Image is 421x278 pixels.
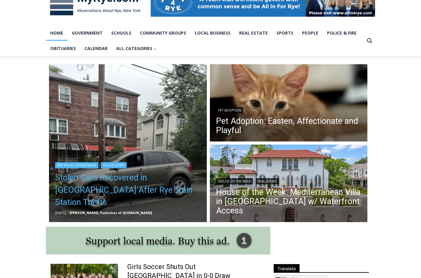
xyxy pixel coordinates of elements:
button: Child menu of All Categories [112,41,161,56]
a: Calendar [80,41,112,56]
a: Real Estate [256,178,279,184]
a: Read More House of the Week: Mediterranean Villa in Mamaroneck w/ Waterfront Access [210,145,368,224]
span: Intern @ [DOMAIN_NAME] [161,61,286,75]
button: View Search Form [364,35,375,46]
a: Sports [272,25,298,41]
img: support local media, buy this ad [46,227,270,255]
nav: Primary Navigation [46,25,364,57]
a: House of the Week [216,178,253,184]
img: (PHOTO: This Ford Edge was stolen from the Rye Metro North train station on Tuesday, September 9,... [49,64,207,222]
div: | [216,177,362,184]
a: Police & Fire [323,25,361,41]
div: "The first chef I interviewed talked about coming to [GEOGRAPHIC_DATA] from [GEOGRAPHIC_DATA] in ... [156,0,291,60]
a: People [298,25,323,41]
time: [DATE] [55,210,66,215]
a: Police & Fire [101,162,127,168]
a: Stolen Cars Recovered in [GEOGRAPHIC_DATA] After Rye Train Station Thefts [55,171,201,208]
a: House of the Week: Mediterranean Villa in [GEOGRAPHIC_DATA] w/ Waterfront Access [216,187,362,215]
div: "clearly one of the favorites in the [GEOGRAPHIC_DATA] neighborhood" [63,39,91,74]
a: Real Estate [235,25,272,41]
div: | [55,161,201,168]
a: Home [46,25,67,41]
a: Schools [107,25,136,41]
a: Government [67,25,107,41]
a: Pet Adoption [216,107,243,113]
span: – [68,210,70,215]
a: Open Tues. - Sun. [PHONE_NUMBER] [0,62,62,77]
span: Translate [274,264,300,272]
img: 514 Alda Road, Mamaroneck [210,145,368,224]
span: Open Tues. - Sun. [PHONE_NUMBER] [2,64,60,87]
a: Pet Adoption: Easten, Affectionate and Playful [216,116,362,135]
img: [PHOTO: Easten] [210,64,368,143]
a: Read More Stolen Cars Recovered in Bronx After Rye Train Station Thefts [49,64,207,222]
a: Obituaries [46,41,80,56]
a: [PERSON_NAME], Publisher of [DOMAIN_NAME] [70,210,152,215]
a: Intern @ [DOMAIN_NAME] [148,60,299,77]
a: Rye Police Department [55,162,98,168]
a: Local Business [190,25,235,41]
a: Community Groups [136,25,190,41]
a: Read More Pet Adoption: Easten, Affectionate and Playful [210,64,368,143]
